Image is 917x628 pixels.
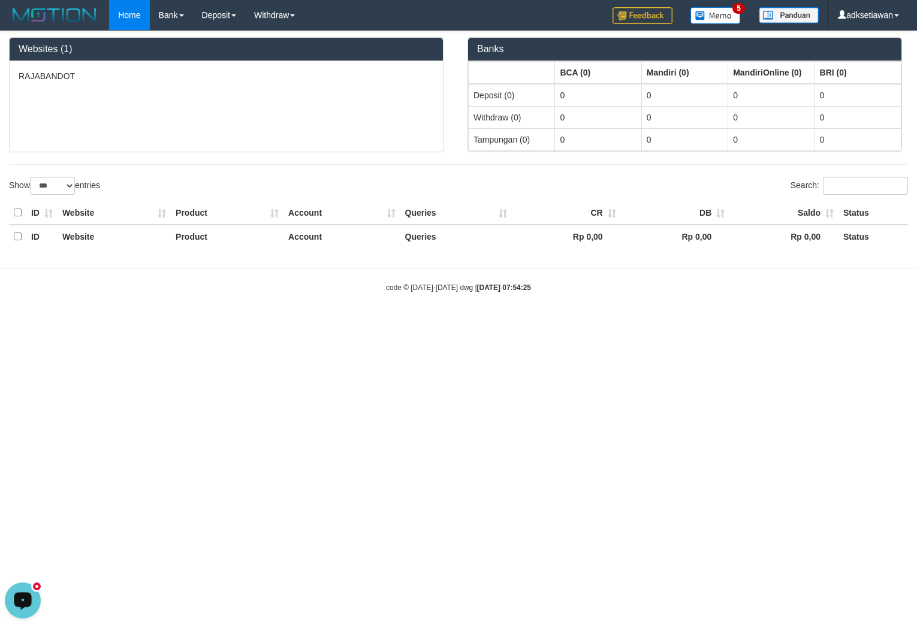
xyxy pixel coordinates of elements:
td: 0 [815,106,901,128]
td: 0 [728,128,815,150]
th: Queries [400,201,512,225]
h3: Websites (1) [19,44,434,55]
img: MOTION_logo.png [9,6,100,24]
th: Group: activate to sort column ascending [815,61,901,84]
h3: Banks [477,44,892,55]
th: Rp 0,00 [512,225,621,248]
th: Account [283,201,400,225]
td: 0 [815,128,901,150]
button: Open LiveChat chat widget [5,5,41,41]
td: Deposit (0) [469,84,555,107]
th: Account [283,225,400,248]
th: ID [26,201,58,225]
img: panduan.png [759,7,819,23]
td: 0 [555,106,641,128]
th: Product [171,201,283,225]
label: Show entries [9,177,100,195]
select: Showentries [30,177,75,195]
th: Saldo [729,201,838,225]
th: Queries [400,225,512,248]
img: Button%20Memo.svg [690,7,741,24]
div: new message indicator [31,3,43,14]
th: Website [58,201,171,225]
td: Withdraw (0) [469,106,555,128]
td: 0 [555,84,641,107]
th: CR [512,201,621,225]
label: Search: [791,177,908,195]
th: Status [838,225,908,248]
img: Feedback.jpg [613,7,672,24]
td: Tampungan (0) [469,128,555,150]
th: Website [58,225,171,248]
span: 5 [732,3,745,14]
th: Group: activate to sort column ascending [728,61,815,84]
td: 0 [641,106,728,128]
th: Group: activate to sort column ascending [555,61,641,84]
th: Rp 0,00 [621,225,730,248]
th: Group: activate to sort column ascending [641,61,728,84]
th: ID [26,225,58,248]
input: Search: [823,177,908,195]
td: 0 [728,84,815,107]
th: Product [171,225,283,248]
td: 0 [641,128,728,150]
td: 0 [728,106,815,128]
td: 0 [641,84,728,107]
small: code © [DATE]-[DATE] dwg | [386,283,531,292]
p: RAJABANDOT [19,70,434,82]
strong: [DATE] 07:54:25 [477,283,531,292]
th: Group: activate to sort column ascending [469,61,555,84]
td: 0 [555,128,641,150]
th: DB [621,201,730,225]
td: 0 [815,84,901,107]
th: Status [838,201,908,225]
th: Rp 0,00 [729,225,838,248]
